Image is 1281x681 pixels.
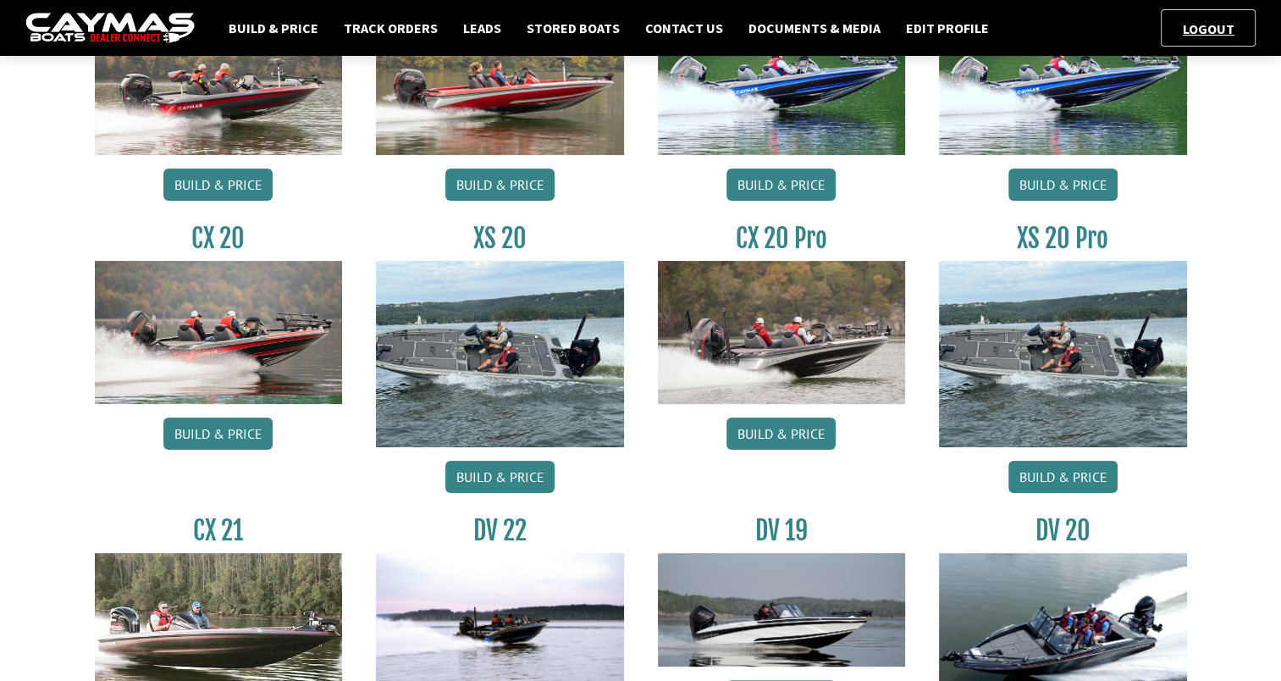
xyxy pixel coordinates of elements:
a: Edit Profile [897,17,997,39]
img: XS_20_resized.jpg [939,261,1187,446]
img: caymas-dealer-connect-2ed40d3bc7270c1d8d7ffb4b79bf05adc795679939227970def78ec6f6c03838.gif [25,13,195,44]
h3: DV 20 [939,515,1187,546]
h3: CX 21 [95,515,343,546]
h3: CX 20 Pro [658,223,906,254]
h3: DV 22 [376,515,624,546]
a: Logout [1174,20,1243,37]
img: dv-19-ban_from_website_for_caymas_connect.png [658,553,906,667]
img: CX19_thumbnail.jpg [939,13,1187,155]
img: CX-20_thumbnail.jpg [95,261,343,403]
a: Build & Price [726,418,836,450]
img: CX-20Pro_thumbnail.jpg [658,261,906,403]
h3: DV 19 [658,515,906,546]
a: Stored Boats [518,17,628,39]
a: Build & Price [445,461,555,493]
a: Contact Us [637,17,732,39]
a: Build & Price [1008,169,1118,201]
a: Build & Price [726,169,836,201]
a: Build & Price [220,17,327,39]
img: CX-18S_thumbnail.jpg [95,13,343,155]
a: Track Orders [335,17,446,39]
a: Build & Price [163,418,273,450]
a: Build & Price [1008,461,1118,493]
img: CX19_thumbnail.jpg [658,13,906,155]
img: XS_20_resized.jpg [376,261,624,446]
a: Build & Price [163,169,273,201]
h3: CX 20 [95,223,343,254]
a: Documents & Media [740,17,889,39]
h3: XS 20 [376,223,624,254]
h3: XS 20 Pro [939,223,1187,254]
a: Build & Price [445,169,555,201]
a: Leads [455,17,510,39]
img: CX-18SS_thumbnail.jpg [376,13,624,155]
